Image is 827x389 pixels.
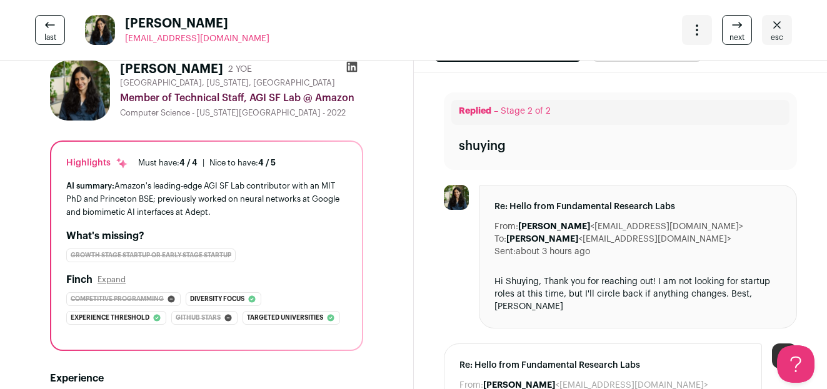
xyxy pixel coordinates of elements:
[459,107,491,116] span: Replied
[138,158,276,168] ul: |
[444,185,469,210] img: 4445cb8e7e399976cf0012c4aa9025f43a7392df2f226fdbfba671ba9ce6e1ca
[66,229,347,244] h2: What's missing?
[35,15,65,45] a: last
[71,312,149,324] span: Experience threshold
[66,249,236,262] div: Growth Stage Startup or Early Stage Startup
[50,61,110,121] img: 4445cb8e7e399976cf0012c4aa9025f43a7392df2f226fdbfba671ba9ce6e1ca
[190,293,244,305] span: Diversity focus
[125,34,269,43] span: [EMAIL_ADDRESS][DOMAIN_NAME]
[176,312,221,324] span: Github stars
[125,15,269,32] span: [PERSON_NAME]
[506,233,731,245] dd: <[EMAIL_ADDRESS][DOMAIN_NAME]>
[85,15,115,45] img: 4445cb8e7e399976cf0012c4aa9025f43a7392df2f226fdbfba671ba9ce6e1ca
[494,245,516,258] dt: Sent:
[771,32,783,42] span: esc
[682,15,712,45] button: Open dropdown
[179,159,198,167] span: 4 / 4
[120,91,363,106] div: Member of Technical Staff, AGI SF Lab @ Amazon
[120,78,335,88] span: [GEOGRAPHIC_DATA], [US_STATE], [GEOGRAPHIC_DATA]
[66,272,93,287] h2: Finch
[459,137,506,155] div: shuying
[494,107,498,116] span: –
[762,15,792,45] a: Close
[494,233,506,245] dt: To:
[494,200,782,213] span: Re: Hello from Fundamental Research Labs
[518,220,743,233] dd: <[EMAIL_ADDRESS][DOMAIN_NAME]>
[71,293,164,305] span: Competitive programming
[120,108,363,118] div: Computer Science - [US_STATE][GEOGRAPHIC_DATA] - 2022
[722,15,752,45] a: next
[66,182,114,190] span: AI summary:
[501,107,551,116] span: Stage 2 of 2
[506,235,578,244] b: [PERSON_NAME]
[729,32,744,42] span: next
[459,359,747,372] span: Re: Hello from Fundamental Research Labs
[494,220,518,233] dt: From:
[209,158,276,168] div: Nice to have:
[494,275,782,313] div: Hi Shuying, Thank you for reaching out! I am not looking for startup roles at this time, but I'll...
[66,157,128,169] div: Highlights
[44,32,56,42] span: last
[120,61,223,78] h1: [PERSON_NAME]
[66,179,347,219] div: Amazon's leading-edge AGI SF Lab contributor with an MIT PhD and Princeton BSE; previously worked...
[228,63,252,76] div: 2 YOE
[247,312,323,324] span: Targeted universities
[138,158,198,168] div: Must have:
[50,371,363,386] h2: Experience
[518,222,590,231] b: [PERSON_NAME]
[125,32,269,45] a: [EMAIL_ADDRESS][DOMAIN_NAME]
[777,345,814,383] iframe: Help Scout Beacon - Open
[258,159,276,167] span: 4 / 5
[772,343,797,368] div: CC
[98,275,126,285] button: Expand
[516,245,590,258] dd: about 3 hours ago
